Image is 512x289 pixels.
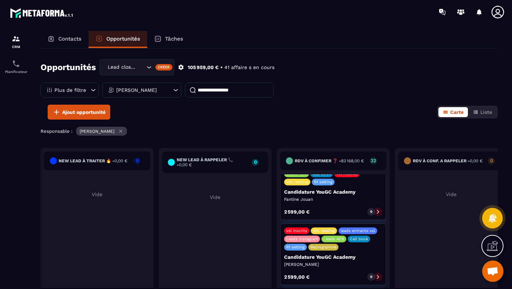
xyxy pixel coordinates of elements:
[350,237,368,241] p: Call book
[370,209,372,214] p: 0
[284,209,310,214] p: 2 599,00 €
[488,158,495,163] p: 0
[155,64,173,70] div: Créer
[48,105,110,120] button: Ajout opportunité
[313,228,335,233] p: VSL Mailing
[2,70,30,74] p: Planificateur
[41,60,96,74] h2: Opportunités
[62,109,106,116] span: Ajout opportunité
[295,158,364,163] h6: RDV à confimer ❓ -
[284,254,382,260] p: Candidature YouGC Academy
[41,128,73,134] p: Responsable :
[220,64,223,71] p: •
[106,63,138,71] span: Lead closing
[286,180,308,184] p: VSL Mailing
[41,31,89,48] a: Contacts
[469,107,496,117] button: Liste
[10,6,74,19] img: logo
[54,88,86,93] p: Plus de filtre
[134,158,141,163] p: 0
[2,29,30,54] a: formationformationCRM
[314,180,332,184] p: R1 setting
[138,63,145,71] input: Search for option
[100,59,174,75] div: Search for option
[44,191,150,197] p: Vide
[116,88,157,93] p: [PERSON_NAME]
[450,109,464,115] span: Carte
[370,158,377,163] p: 32
[147,31,190,48] a: Tâches
[284,196,382,202] p: Fantine Jouan
[341,228,375,233] p: leads entrants vsl
[324,237,344,241] p: Leads ADS
[480,109,492,115] span: Liste
[341,158,364,163] span: 83 168,00 €
[286,237,318,241] p: Leads Instagram
[80,129,114,134] p: [PERSON_NAME]
[12,59,20,68] img: scheduler
[286,245,305,249] p: R1 setting
[252,159,259,164] p: 0
[58,36,81,42] p: Contacts
[438,107,468,117] button: Carte
[162,194,268,200] p: Vide
[177,157,248,167] h6: New lead à RAPPELER 📞 -
[2,54,30,79] a: schedulerschedulerPlanificateur
[482,261,503,282] div: Ouvrir le chat
[114,158,127,163] span: 0,00 €
[224,64,274,71] p: 41 affaire s en cours
[284,262,382,267] p: [PERSON_NAME]
[286,228,307,233] p: vsl inscrits
[12,35,20,43] img: formation
[188,64,219,71] p: 105 959,00 €
[179,162,192,167] span: 0,00 €
[310,245,336,249] p: Reprogrammé
[59,158,127,163] h6: New lead à traiter 🔥 -
[370,274,372,279] p: 0
[106,36,140,42] p: Opportunités
[284,274,310,279] p: 2 599,00 €
[413,158,482,163] h6: RDV à conf. A RAPPELER -
[398,191,504,197] p: Vide
[165,36,183,42] p: Tâches
[470,158,482,163] span: 0,00 €
[2,45,30,49] p: CRM
[89,31,147,48] a: Opportunités
[284,189,382,195] p: Candidature YouGC Academy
